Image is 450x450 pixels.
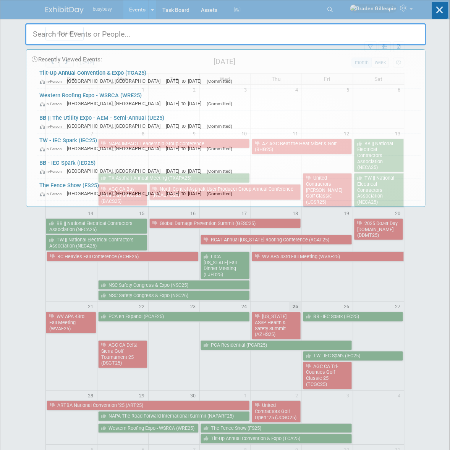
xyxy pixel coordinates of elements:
[40,101,66,106] span: In-Person
[166,146,206,151] span: [DATE] to [DATE]
[36,156,421,178] a: BB - IEC Spark (IEC25) In-Person [GEOGRAPHIC_DATA], [GEOGRAPHIC_DATA] [DATE] to [DATE] (Committed)
[40,146,66,151] span: In-Person
[207,169,233,174] span: (Committed)
[207,79,233,84] span: (Committed)
[40,169,66,174] span: In-Person
[166,191,206,196] span: [DATE] to [DATE]
[30,50,421,66] div: Recently Viewed Events:
[207,191,233,196] span: (Committed)
[67,146,165,151] span: [GEOGRAPHIC_DATA], [GEOGRAPHIC_DATA]
[40,79,66,84] span: In-Person
[207,101,233,106] span: (Committed)
[40,191,66,196] span: In-Person
[67,168,165,174] span: [GEOGRAPHIC_DATA], [GEOGRAPHIC_DATA]
[36,133,421,156] a: TW - IEC Spark (IEC25) In-Person [GEOGRAPHIC_DATA], [GEOGRAPHIC_DATA] [DATE] to [DATE] (Committed)
[36,178,421,201] a: The Fence Show (FS25) In-Person [GEOGRAPHIC_DATA], [GEOGRAPHIC_DATA] [DATE] to [DATE] (Committed)
[67,78,165,84] span: [GEOGRAPHIC_DATA], [GEOGRAPHIC_DATA]
[36,88,421,111] a: Western Roofing Expo - WSRCA (WRE25) In-Person [GEOGRAPHIC_DATA], [GEOGRAPHIC_DATA] [DATE] to [DA...
[25,23,426,45] input: Search for Events or People...
[36,111,421,133] a: BB || The Utility Expo - AEM - Semi-Annual (UE25) In-Person [GEOGRAPHIC_DATA], [GEOGRAPHIC_DATA] ...
[166,123,206,129] span: [DATE] to [DATE]
[40,124,66,129] span: In-Person
[67,101,165,106] span: [GEOGRAPHIC_DATA], [GEOGRAPHIC_DATA]
[166,101,206,106] span: [DATE] to [DATE]
[166,78,206,84] span: [DATE] to [DATE]
[207,146,233,151] span: (Committed)
[67,191,165,196] span: [GEOGRAPHIC_DATA], [GEOGRAPHIC_DATA]
[207,124,233,129] span: (Committed)
[36,66,421,88] a: Tilt-Up Annual Convention & Expo (TCA25) In-Person [GEOGRAPHIC_DATA], [GEOGRAPHIC_DATA] [DATE] to...
[67,123,165,129] span: [GEOGRAPHIC_DATA], [GEOGRAPHIC_DATA]
[166,168,206,174] span: [DATE] to [DATE]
